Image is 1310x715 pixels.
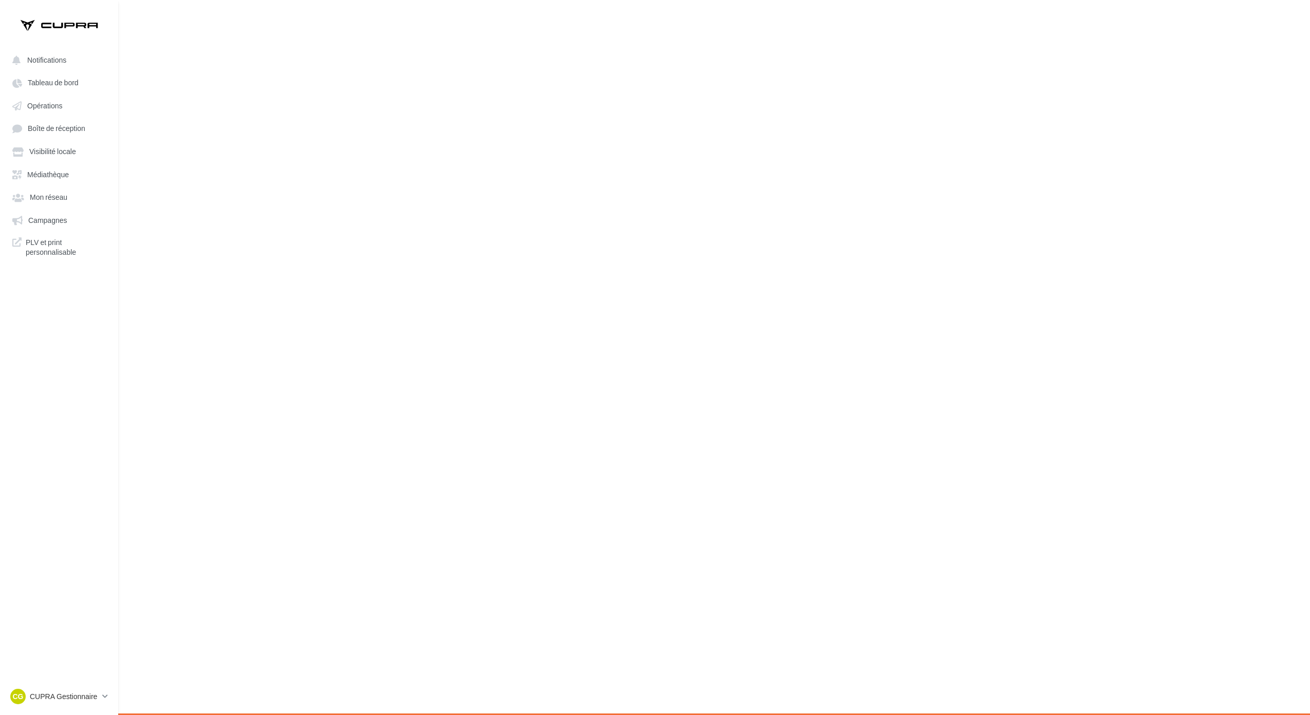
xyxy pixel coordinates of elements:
[8,687,110,706] a: CG CUPRA Gestionnaire
[28,124,85,133] span: Boîte de réception
[27,55,66,64] span: Notifications
[27,101,62,110] span: Opérations
[30,691,98,702] p: CUPRA Gestionnaire
[6,211,112,229] a: Campagnes
[28,79,79,87] span: Tableau de bord
[6,50,108,69] button: Notifications
[30,193,67,202] span: Mon réseau
[27,170,69,179] span: Médiathèque
[26,237,106,257] span: PLV et print personnalisable
[6,233,112,261] a: PLV et print personnalisable
[6,187,112,206] a: Mon réseau
[28,216,67,224] span: Campagnes
[6,119,112,138] a: Boîte de réception
[6,165,112,183] a: Médiathèque
[6,142,112,160] a: Visibilité locale
[6,73,112,91] a: Tableau de bord
[29,147,76,156] span: Visibilité locale
[13,691,24,702] span: CG
[6,96,112,115] a: Opérations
